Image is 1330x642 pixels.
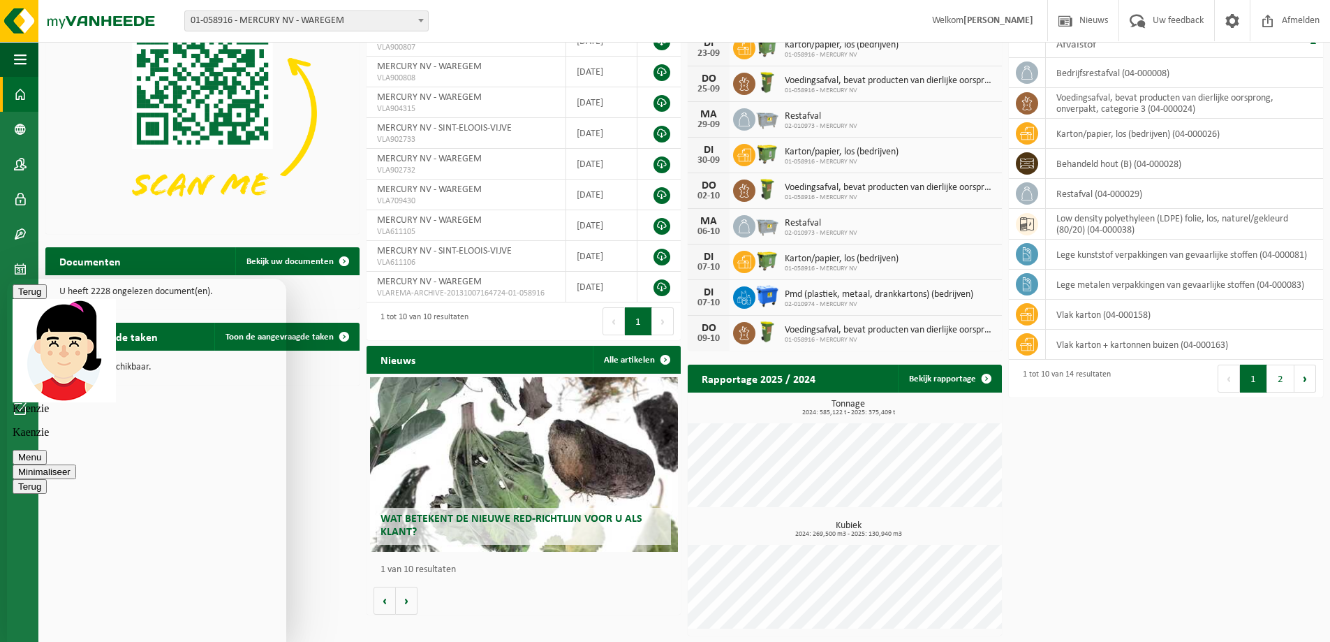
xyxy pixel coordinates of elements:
p: 1 van 10 resultaten [380,565,674,575]
iframe: chat widget [7,279,286,642]
h2: Rapportage 2025 / 2024 [688,365,829,392]
img: WB-0060-HPE-GN-50 [755,177,779,201]
button: Previous [603,307,625,335]
span: Karton/papier, los (bedrijven) [785,147,899,158]
span: MERCURY NV - WAREGEM [377,154,482,164]
span: Afvalstof [1056,39,1096,50]
td: behandeld hout (B) (04-000028) [1046,149,1323,179]
h3: Kubiek [695,521,1002,538]
img: WB-2500-GAL-GY-01 [755,213,779,237]
img: WB-1100-HPE-BE-01 [755,284,779,308]
div: DO [695,73,723,85]
span: 02-010973 - MERCURY NV [785,229,857,238]
a: Bekijk rapportage [898,365,1000,393]
span: Voedingsafval, bevat producten van dierlijke oorsprong, onverpakt, categorie 3 [785,75,995,87]
div: MA [695,216,723,227]
div: 23-09 [695,49,723,59]
a: Alle artikelen [593,346,679,374]
button: Vorige [374,587,396,615]
span: 2024: 585,122 t - 2025: 375,409 t [695,409,1002,416]
a: Bekijk uw documenten [235,247,358,275]
span: MERCURY NV - WAREGEM [377,277,482,287]
td: [DATE] [566,149,637,180]
td: voedingsafval, bevat producten van dierlijke oorsprong, onverpakt, categorie 3 (04-000024) [1046,88,1323,119]
div: 06-10 [695,227,723,237]
span: MERCURY NV - WAREGEM [377,61,482,72]
span: 01-058916 - MERCURY NV [785,336,995,344]
h2: Nieuws [367,346,429,373]
td: [DATE] [566,118,637,149]
span: VLA902733 [377,134,555,145]
span: VLA904315 [377,103,555,115]
span: 01-058916 - MERCURY NV [785,51,899,59]
td: vlak karton (04-000158) [1046,300,1323,330]
span: 01-058916 - MERCURY NV [785,194,995,202]
td: low density polyethyleen (LDPE) folie, los, naturel/gekleurd (80/20) (04-000038) [1046,209,1323,240]
span: Restafval [785,218,857,229]
td: [DATE] [566,272,637,302]
div: 29-09 [695,120,723,130]
span: VLA709430 [377,196,555,207]
div: 07-10 [695,263,723,272]
button: 1 [1240,365,1267,393]
span: 01-058916 - MERCURY NV [785,265,899,273]
div: DI [695,287,723,298]
img: WB-1100-HPE-GN-50 [755,142,779,166]
span: 2024: 269,500 m3 - 2025: 130,940 m3 [695,531,1002,538]
td: [DATE] [566,210,637,241]
div: 02-10 [695,191,723,201]
span: Voedingsafval, bevat producten van dierlijke oorsprong, onverpakt, categorie 3 [785,325,995,336]
span: Restafval [785,111,857,122]
td: vlak karton + kartonnen buizen (04-000163) [1046,330,1323,360]
div: 25-09 [695,85,723,94]
td: karton/papier, los (bedrijven) (04-000026) [1046,119,1323,149]
button: Next [652,307,674,335]
span: VLA900807 [377,42,555,53]
span: 01-058916 - MERCURY NV - WAREGEM [184,10,429,31]
td: [DATE] [566,57,637,87]
div: 09-10 [695,334,723,344]
div: 1 tot 10 van 10 resultaten [374,306,468,337]
td: [DATE] [566,241,637,272]
span: VLA611105 [377,226,555,238]
button: Volgende [396,587,418,615]
div: DI [695,251,723,263]
span: Karton/papier, los (bedrijven) [785,254,899,265]
div: 30-09 [695,156,723,166]
span: VLAREMA-ARCHIVE-20131007164724-01-058916 [377,288,555,299]
td: [DATE] [566,180,637,210]
span: 02-010973 - MERCURY NV [785,122,857,131]
td: lege kunststof verpakkingen van gevaarlijke stoffen (04-000081) [1046,240,1323,270]
td: lege metalen verpakkingen van gevaarlijke stoffen (04-000083) [1046,270,1323,300]
span: VLA611106 [377,257,555,268]
img: WB-2500-GAL-GY-01 [755,106,779,130]
span: 01-058916 - MERCURY NV [785,87,995,95]
span: Voedingsafval, bevat producten van dierlijke oorsprong, onverpakt, categorie 3 [785,182,995,194]
h3: Tonnage [695,400,1002,416]
td: bedrijfsrestafval (04-000008) [1046,58,1323,88]
span: MERCURY NV - SINT-ELOOIS-VIJVE [377,246,512,256]
td: restafval (04-000029) [1046,179,1323,209]
div: DI [695,38,723,49]
h2: Documenten [45,247,135,275]
div: 1 tot 10 van 14 resultaten [1016,363,1111,394]
span: MERCURY NV - SINT-ELOOIS-VIJVE [377,123,512,133]
span: MERCURY NV - WAREGEM [377,92,482,103]
div: DI [695,145,723,156]
div: DO [695,180,723,191]
img: WB-1100-HPE-GN-50 [755,35,779,59]
button: Previous [1218,365,1240,393]
span: VLA900808 [377,73,555,84]
span: 01-058916 - MERCURY NV [785,158,899,166]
